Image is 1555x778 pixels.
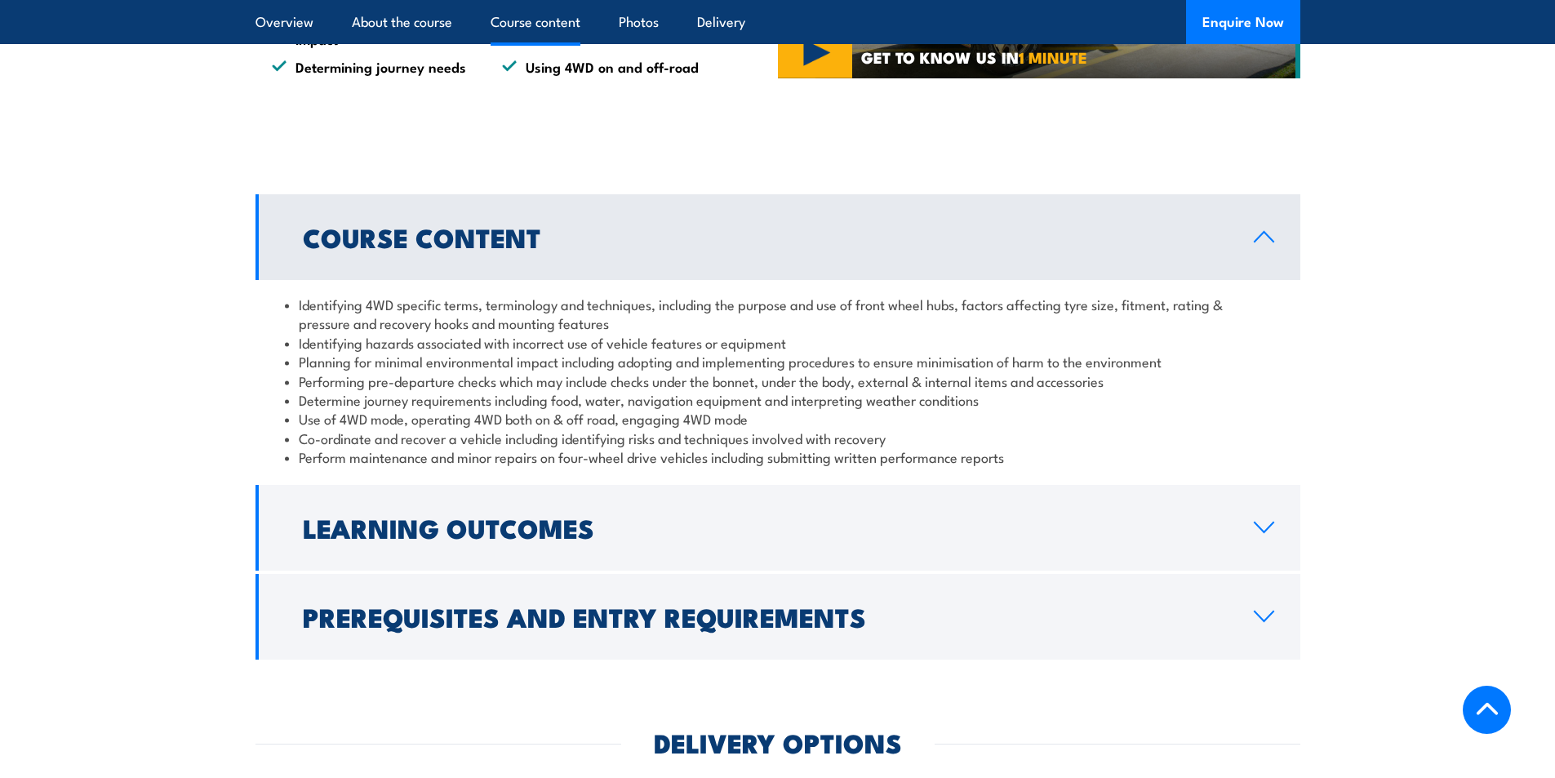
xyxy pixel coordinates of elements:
a: Prerequisites and Entry Requirements [255,574,1300,660]
h2: Course Content [303,225,1228,248]
li: Determine journey requirements including food, water, navigation equipment and interpreting weath... [285,390,1271,409]
li: Using 4WD on and off-road [502,57,703,76]
h2: Prerequisites and Entry Requirements [303,605,1228,628]
span: GET TO KNOW US IN [861,50,1087,64]
a: Learning Outcomes [255,485,1300,571]
li: Co-ordinate and recover a vehicle including identifying risks and techniques involved with recovery [285,429,1271,447]
strong: 1 MINUTE [1019,45,1087,69]
li: Identifying hazards associated with incorrect use of vehicle features or equipment [285,333,1271,352]
h2: DELIVERY OPTIONS [654,731,902,754]
li: Use of 4WD mode, operating 4WD both on & off road, engaging 4WD mode [285,409,1271,428]
li: Perform maintenance and minor repairs on four-wheel drive vehicles including submitting written p... [285,447,1271,466]
h2: Learning Outcomes [303,516,1228,539]
a: Course Content [255,194,1300,280]
li: Planning for minimal environmental impact including adopting and implementing procedures to ensur... [285,352,1271,371]
li: Performing pre-departure checks which may include checks under the bonnet, under the body, extern... [285,371,1271,390]
li: Determining journey needs [272,57,473,76]
li: Identifying 4WD specific terms, terminology and techniques, including the purpose and use of fron... [285,295,1271,333]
